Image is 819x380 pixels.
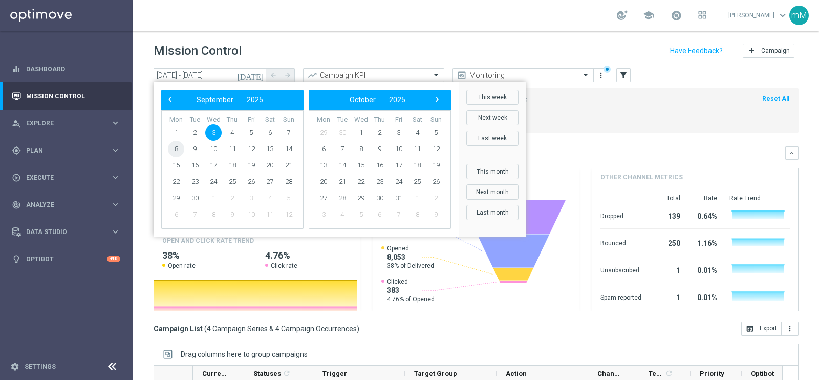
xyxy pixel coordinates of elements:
span: 7 [281,124,297,141]
div: track_changes Analyze keyboard_arrow_right [11,201,121,209]
span: 24 [205,174,222,190]
span: 1 [409,190,425,206]
span: 14 [334,157,351,174]
div: 1.16% [693,234,717,250]
span: Clicked [387,278,435,286]
span: 9 [224,206,241,223]
span: Execute [26,175,111,181]
i: filter_alt [619,71,628,80]
th: weekday [333,116,352,124]
button: filter_alt [616,68,631,82]
button: Last week [466,131,519,146]
span: 13 [262,141,278,157]
div: Dashboard [12,55,120,82]
span: Click rate [271,262,297,270]
i: keyboard_arrow_down [788,150,795,157]
button: Mission Control [11,92,121,100]
i: refresh [283,369,291,377]
span: 18 [409,157,425,174]
th: weekday [261,116,279,124]
button: 2025 [240,93,270,107]
span: 8,053 [387,252,434,262]
span: 20 [315,174,332,190]
button: This week [466,90,519,105]
span: › [430,93,444,106]
th: weekday [352,116,371,124]
button: lightbulb Optibot +10 [11,255,121,263]
span: 23 [187,174,203,190]
div: Execute [12,173,111,182]
a: Settings [25,364,56,370]
div: 0.01% [693,288,717,305]
span: 27 [262,174,278,190]
button: October [343,93,382,107]
i: [DATE] [237,71,265,80]
i: open_in_browser [746,325,754,333]
span: 15 [168,157,184,174]
span: 7 [187,206,203,223]
span: 11 [409,141,425,157]
th: weekday [279,116,298,124]
span: 29 [168,190,184,206]
span: 1 [205,190,222,206]
button: arrow_back [266,68,281,82]
button: more_vert [782,322,799,336]
div: Data Studio [12,227,111,237]
span: 3 [315,206,332,223]
div: Dropped [600,207,641,223]
i: keyboard_arrow_right [111,118,120,128]
span: ) [357,324,359,333]
span: 31 [391,190,407,206]
i: track_changes [12,200,21,209]
span: 383 [387,286,435,295]
span: September [197,96,233,104]
i: preview [457,70,467,80]
span: 5 [281,190,297,206]
span: 19 [243,157,260,174]
span: Plan [26,147,111,154]
button: equalizer Dashboard [11,65,121,73]
th: weekday [167,116,186,124]
span: 10 [205,141,222,157]
div: Total [654,194,680,202]
div: 139 [654,207,680,223]
h3: Campaign List [154,324,359,333]
span: 10 [391,141,407,157]
i: settings [10,362,19,371]
span: 25 [409,174,425,190]
input: Select date range [154,68,266,82]
span: 18 [224,157,241,174]
a: Optibot [26,245,107,272]
span: 7 [391,206,407,223]
span: 6 [372,206,388,223]
div: Explore [12,119,111,128]
th: weekday [204,116,223,124]
span: 21 [334,174,351,190]
span: 8 [205,206,222,223]
button: ‹ [164,93,177,107]
button: 2025 [382,93,412,107]
span: Trigger [322,370,347,377]
span: 2 [224,190,241,206]
th: weekday [223,116,242,124]
button: play_circle_outline Execute keyboard_arrow_right [11,174,121,182]
h4: OPEN AND CLICK RATE TREND [162,236,254,245]
button: open_in_browser Export [741,322,782,336]
span: 5 [428,124,444,141]
div: gps_fixed Plan keyboard_arrow_right [11,146,121,155]
th: weekday [389,116,408,124]
i: play_circle_outline [12,173,21,182]
span: 9 [187,141,203,157]
a: Dashboard [26,55,120,82]
span: 17 [391,157,407,174]
span: 2 [187,124,203,141]
span: 12 [281,206,297,223]
span: 6 [262,124,278,141]
ng-select: Monitoring [452,68,594,82]
button: This month [466,164,519,179]
span: 3 [205,124,222,141]
span: Drag columns here to group campaigns [181,350,308,358]
button: keyboard_arrow_down [785,146,799,160]
span: 22 [353,174,369,190]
